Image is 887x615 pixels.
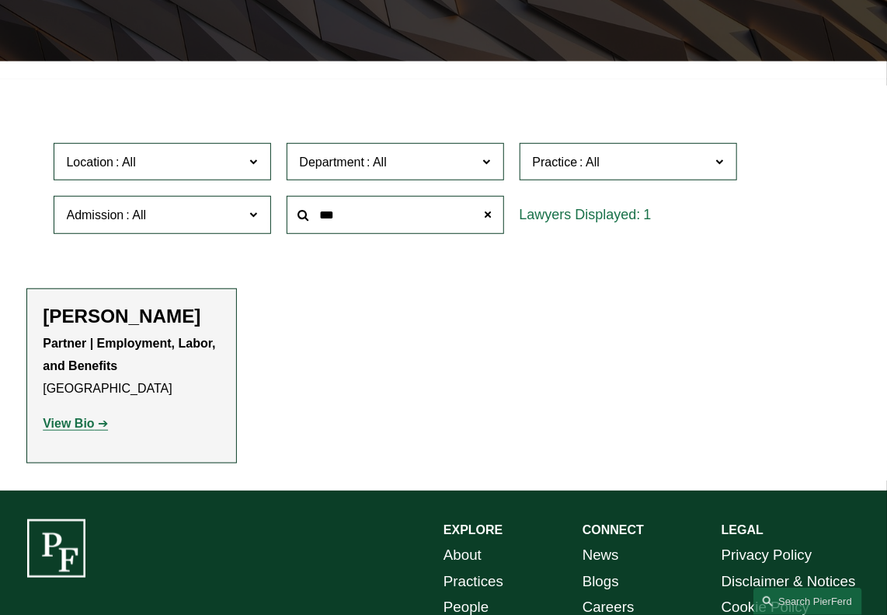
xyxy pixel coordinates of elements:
[533,155,578,169] span: Practice
[43,417,108,430] a: View Bio
[300,155,365,169] span: Department
[583,568,619,595] a: Blogs
[583,523,644,536] strong: CONNECT
[67,208,124,222] span: Admission
[722,568,856,595] a: Disclaimer & Notices
[67,155,114,169] span: Location
[43,337,219,372] strong: Partner | Employment, Labor, and Benefits
[722,523,764,536] strong: LEGAL
[43,417,94,430] strong: View Bio
[443,568,503,595] a: Practices
[753,588,862,615] a: Search this site
[583,542,619,568] a: News
[43,333,221,400] p: [GEOGRAPHIC_DATA]
[443,542,482,568] a: About
[443,523,503,536] strong: EXPLORE
[722,542,812,568] a: Privacy Policy
[644,207,652,222] span: 1
[43,305,221,327] h2: [PERSON_NAME]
